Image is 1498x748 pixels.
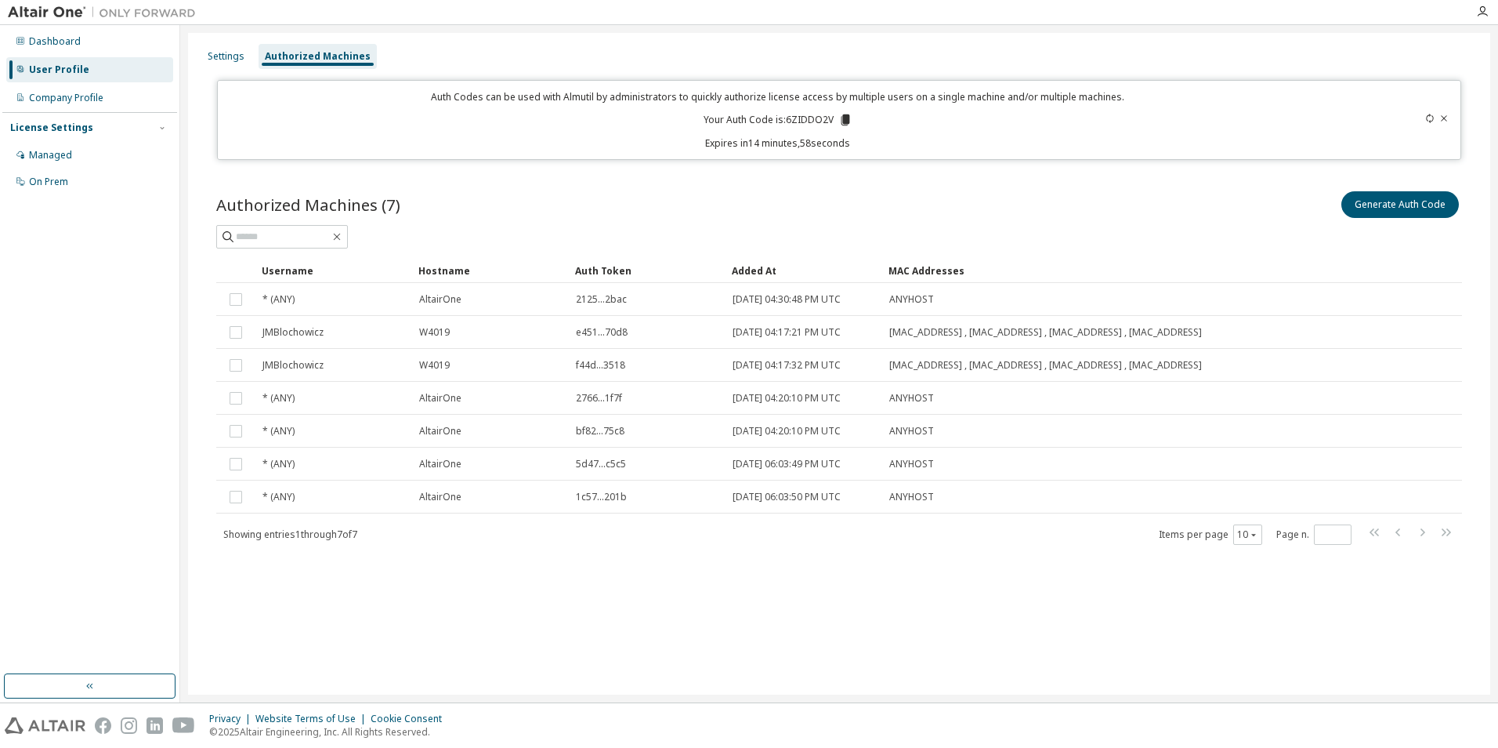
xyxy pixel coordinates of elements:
[262,458,295,470] span: * (ANY)
[419,326,450,339] span: W4019
[262,326,324,339] span: JMBlochowicz
[1341,191,1459,218] button: Generate Auth Code
[29,149,72,162] div: Managed
[576,392,622,405] span: 2766...1f7f
[371,713,451,725] div: Cookie Consent
[889,491,934,503] span: ANYHOST
[29,35,81,48] div: Dashboard
[262,359,324,372] span: JMBlochowicz
[733,293,841,306] span: [DATE] 04:30:48 PM UTC
[95,717,111,734] img: facebook.svg
[262,258,406,283] div: Username
[29,64,89,76] div: User Profile
[732,258,876,283] div: Added At
[576,359,625,372] span: f44d...3518
[889,359,1202,372] span: [MAC_ADDRESS] , [MAC_ADDRESS] , [MAC_ADDRESS] , [MAC_ADDRESS]
[208,50,244,63] div: Settings
[576,491,627,503] span: 1c57...201b
[576,326,628,339] span: e451...70d8
[29,92,103,104] div: Company Profile
[147,717,163,734] img: linkedin.svg
[419,425,461,438] span: AltairOne
[209,725,451,739] p: © 2025 Altair Engineering, Inc. All Rights Reserved.
[733,491,841,503] span: [DATE] 06:03:50 PM UTC
[576,293,627,306] span: 2125...2bac
[1159,525,1262,545] span: Items per page
[576,458,626,470] span: 5d47...c5c5
[227,90,1330,103] p: Auth Codes can be used with Almutil by administrators to quickly authorize license access by mult...
[172,717,195,734] img: youtube.svg
[265,50,371,63] div: Authorized Machines
[223,528,357,541] span: Showing entries 1 through 7 of 7
[419,359,450,372] span: W4019
[255,713,371,725] div: Website Terms of Use
[262,425,295,438] span: * (ANY)
[10,122,93,134] div: License Settings
[888,258,1302,283] div: MAC Addresses
[733,326,841,339] span: [DATE] 04:17:21 PM UTC
[419,392,461,405] span: AltairOne
[889,326,1202,339] span: [MAC_ADDRESS] , [MAC_ADDRESS] , [MAC_ADDRESS] , [MAC_ADDRESS]
[5,717,85,734] img: altair_logo.svg
[121,717,137,734] img: instagram.svg
[889,392,934,405] span: ANYHOST
[262,293,295,306] span: * (ANY)
[733,425,841,438] span: [DATE] 04:20:10 PM UTC
[419,293,461,306] span: AltairOne
[418,258,563,283] div: Hostname
[29,176,68,188] div: On Prem
[262,392,295,405] span: * (ANY)
[889,425,934,438] span: ANYHOST
[1276,525,1351,545] span: Page n.
[889,458,934,470] span: ANYHOST
[704,113,852,127] p: Your Auth Code is: 6ZIDDO2V
[209,713,255,725] div: Privacy
[262,491,295,503] span: * (ANY)
[733,392,841,405] span: [DATE] 04:20:10 PM UTC
[1237,528,1258,541] button: 10
[733,359,841,372] span: [DATE] 04:17:32 PM UTC
[216,194,400,216] span: Authorized Machines (7)
[8,5,204,20] img: Altair One
[419,491,461,503] span: AltairOne
[575,258,719,283] div: Auth Token
[419,458,461,470] span: AltairOne
[733,458,841,470] span: [DATE] 06:03:49 PM UTC
[889,293,934,306] span: ANYHOST
[227,136,1330,150] p: Expires in 14 minutes, 58 seconds
[576,425,624,438] span: bf82...75c8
